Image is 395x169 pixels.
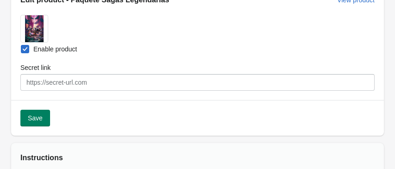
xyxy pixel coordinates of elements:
img: 8.jpg [25,15,43,42]
span: Save [28,114,43,122]
input: https://secret-url.com [20,74,375,91]
button: Save [20,110,50,126]
label: Secret link [20,63,51,72]
h2: Instructions [20,152,375,163]
span: Enable product [33,44,77,54]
